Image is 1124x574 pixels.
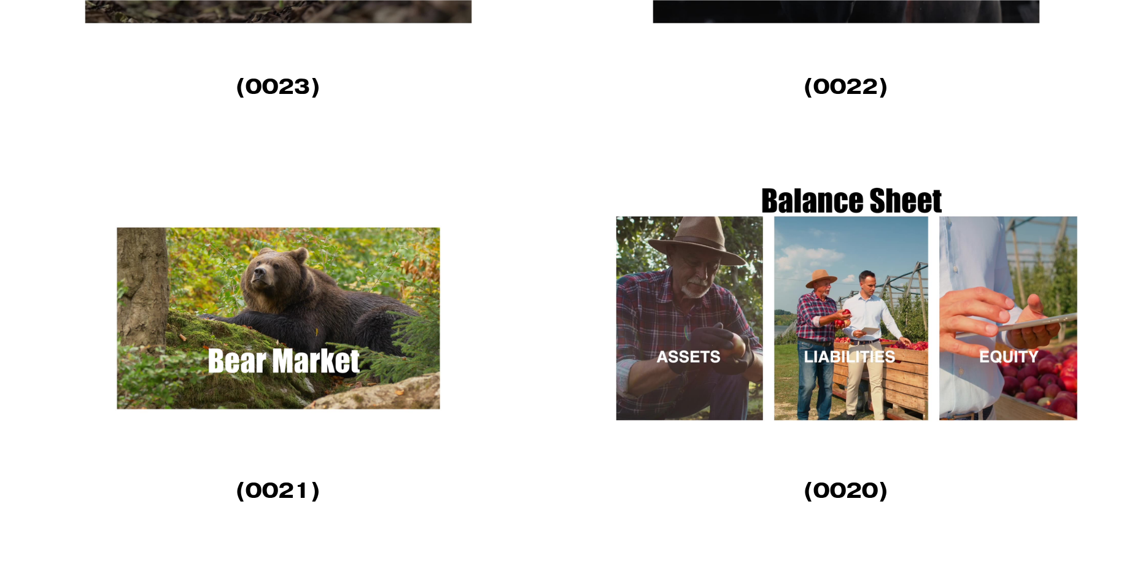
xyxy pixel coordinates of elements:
img: Breaking Down a Balance Sheet: A Financial Compass Script (0020) To understand the value of a bus... [602,181,1091,456]
img: Navigating the Seasonal Shifts of Bear Markets Script (0021) In the financial world, a bear marke... [34,181,523,456]
strong: (0020) [804,476,888,504]
strong: (0021) [236,476,320,504]
strong: (0022) [804,72,888,100]
strong: (0023) [236,72,320,100]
